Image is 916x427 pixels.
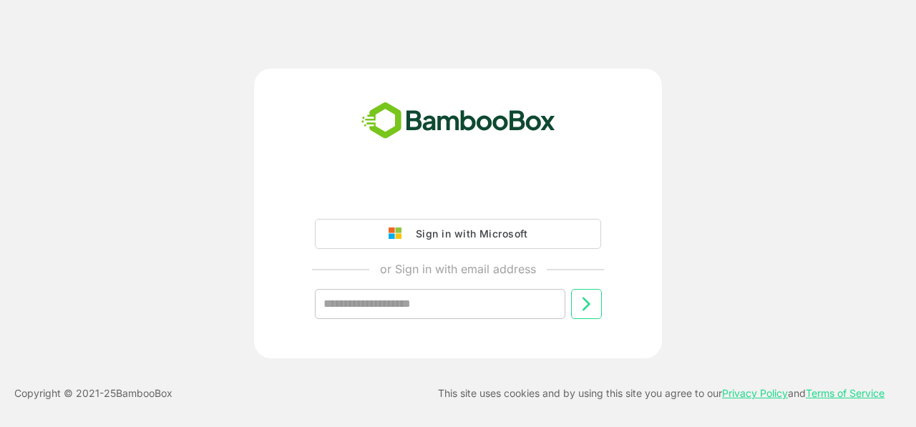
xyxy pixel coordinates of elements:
div: Sign in with Microsoft [409,225,527,243]
p: Copyright © 2021- 25 BambooBox [14,385,172,402]
p: or Sign in with email address [380,260,536,278]
img: bamboobox [354,97,563,144]
a: Terms of Service [806,387,885,399]
button: Sign in with Microsoft [315,219,601,249]
p: This site uses cookies and by using this site you agree to our and [438,385,885,402]
a: Privacy Policy [722,387,788,399]
img: google [389,227,409,240]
